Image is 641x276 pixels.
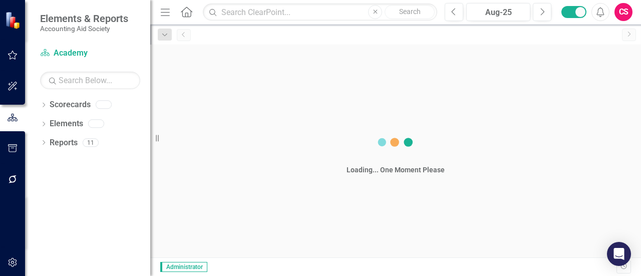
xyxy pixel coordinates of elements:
[40,13,128,25] span: Elements & Reports
[40,72,140,89] input: Search Below...
[160,262,207,272] span: Administrator
[50,99,91,111] a: Scorecards
[466,3,530,21] button: Aug-25
[399,8,421,16] span: Search
[40,48,140,59] a: Academy
[50,118,83,130] a: Elements
[5,11,23,29] img: ClearPoint Strategy
[40,25,128,33] small: Accounting Aid Society
[83,138,99,147] div: 11
[203,4,437,21] input: Search ClearPoint...
[614,3,632,21] button: CS
[607,242,631,266] div: Open Intercom Messenger
[470,7,527,19] div: Aug-25
[347,165,445,175] div: Loading... One Moment Please
[50,137,78,149] a: Reports
[385,5,435,19] button: Search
